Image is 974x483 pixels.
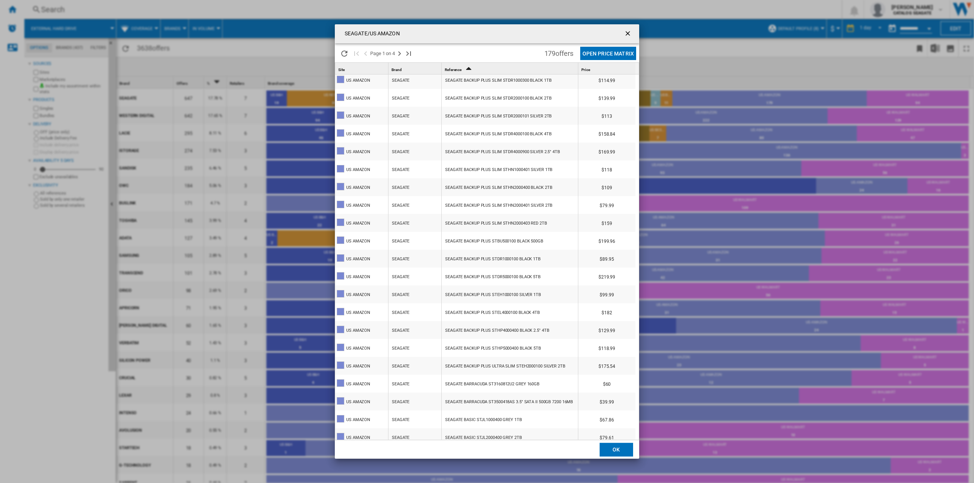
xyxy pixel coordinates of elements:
button: Open Price Matrix [580,47,636,60]
div: SEAGATE BACKUP PLUS ULTRA SLIM STEH2000100 SILVER 2TB [445,358,565,375]
wk-reference-title-cell: SEAGATE [388,89,441,106]
wk-reference-title-cell: US AMAZON [335,71,388,89]
div: https://www.amazon.com/Seagate-Backup-Portable-External-Drive/dp/B07MY44QBT [442,321,578,339]
wk-reference-title-cell: US AMAZON [335,268,388,285]
div: SEAGATE BACKUP PLUS SLIM STHN2000400 BLACK 2TB [445,179,552,196]
div: https://www.amazon.com/Seagate-Backup-Ultra-External-Portable/dp/B0195XZJ80 [442,285,578,303]
div: US AMAZON [346,90,370,107]
wk-reference-title-cell: SEAGATE [388,160,441,178]
div: US AMAZON [346,375,370,393]
div: US AMAZON [346,340,370,357]
div: https://www.amazon.com/Seagate-Backup-Plus-Portable-Drive/dp/B00GASLJK6 [442,71,578,89]
div: US AMAZON [346,72,370,89]
div: https://www.amazon.com/Seagate-Backup-External-Drive-Portable/dp/B07MXZ22Y1 [442,160,578,178]
div: US AMAZON [346,161,370,179]
div: Sort None [580,63,635,74]
div: SEAGATE BARRACUDA ST3160812U2 GREY 160GB [445,375,540,393]
button: >Previous page [361,44,370,62]
div: https://www.amazon.com/Seagate-Backup-Portable-External-STBU500100/dp/B00829THSW [442,232,578,249]
wk-reference-title-cell: US AMAZON [335,393,388,410]
wk-reference-title-cell: US AMAZON [335,143,388,160]
div: SEAGATE [392,286,409,304]
div: US AMAZON [346,393,370,411]
div: https://www.amazon.com/Seagate-Backup-STHN2000400-rigido-esterno/dp/B07N8T4TBP [442,178,578,196]
div: SEAGATE [392,429,409,447]
wk-reference-title-cell: US AMAZON [335,178,388,196]
div: SEAGATE BASIC STJL1000400 GREY 1TB [445,411,522,429]
span: 179 [541,44,577,60]
div: SEAGATE BACKUP PLUS STDR1000100 BLACK 1TB [445,250,541,268]
div: https://www.amazon.com/Seagate-Portable-External-Photography-STDR4000100/dp/B00ZTRXFBA [442,125,578,142]
div: https://www.amazon.com/Seagate-Backup-Portable-External-Drive/dp/B07PRXZPT7 [442,214,578,231]
div: SEAGATE [392,375,409,393]
div: US AMAZON [346,250,370,268]
div: US AMAZON [346,233,370,250]
div: https://www.amazon.com/Seagate-External-Hard-Drive-ST3160203U2-RK/dp/B000BGZMY2 [442,375,578,392]
wk-reference-title-cell: SEAGATE [388,71,441,89]
button: Reload [337,44,352,62]
div: $182 [578,303,635,321]
wk-reference-title-cell: SEAGATE [388,178,441,196]
wk-reference-title-cell: SEAGATE [388,303,441,321]
div: SEAGATE BACKUP PLUS SLIM STDR4000100 BLACK 4TB [445,125,551,143]
button: getI18NText('BUTTONS.CLOSE_DIALOG') [621,26,636,41]
div: https://www.amazon.com/Seagate-Backup-External-Drive-Portable/dp/B07MY4KWFK [442,196,578,214]
div: $114.99 [578,71,635,89]
div: SEAGATE [392,90,409,107]
wk-reference-title-cell: SEAGATE [388,285,441,303]
div: https://www.amazon.com/Seagate-External-Desktop-Photography-STEL4000100/dp/B01HD6ZLIY [442,303,578,321]
div: https://www.amazon.com/Seagate-Backup-External-Drive-Portable/dp/B07MY44VNM [442,339,578,356]
wk-reference-title-cell: US AMAZON [335,214,388,231]
div: SEAGATE [392,108,409,125]
wk-reference-title-cell: US AMAZON [335,107,388,124]
wk-reference-title-cell: US AMAZON [335,232,388,249]
div: SEAGATE [392,161,409,179]
div: SEAGATE [392,215,409,232]
wk-reference-title-cell: SEAGATE [388,428,441,446]
wk-reference-title-cell: US AMAZON [335,357,388,374]
md-dialog: Products list popup [335,24,639,459]
div: SEAGATE [392,179,409,196]
div: US AMAZON [346,358,370,375]
div: SEAGATE BARRACUDA ST3500418AS 3.5" SATA II 500GB 7200 16MB [445,393,573,411]
wk-reference-title-cell: SEAGATE [388,196,441,214]
div: US AMAZON [346,125,370,143]
div: https://www.amazon.com/Seagate-STDR2000100-Backup-Portable-External/dp/B083C56J2N [442,89,578,106]
wk-reference-title-cell: SEAGATE [388,214,441,231]
wk-reference-title-cell: US AMAZON [335,250,388,267]
span: Site [338,68,345,72]
div: SEAGATE BASIC STJL2000400 GREY 2TB [445,429,522,447]
div: US AMAZON [346,268,370,286]
div: Brand Sort None [390,63,441,74]
div: $118.99 [578,339,635,356]
div: US AMAZON [346,322,370,339]
div: US AMAZON [346,143,370,161]
wk-reference-title-cell: SEAGATE [388,107,441,124]
div: $158.84 [578,125,635,142]
div: SEAGATE BACKUP PLUS STHP5000400 BLACK 5TB [445,340,541,357]
button: Next page [395,44,404,62]
div: $219.99 [578,268,635,285]
div: SEAGATE [392,340,409,357]
div: SEAGATE [392,72,409,89]
span: Page 1 on 4 [370,44,395,62]
span: Reference [445,68,462,72]
div: $199.96 [578,232,635,249]
div: https://www.amazon.com/Seagate-Portable-External-Photography-STEH2000100/dp/B0195XZJ9E [442,357,578,374]
div: SEAGATE [392,250,409,268]
div: SEAGATE BACKUP PLUS STEH1000100 SILVER 1TB [445,286,541,304]
wk-reference-title-cell: US AMAZON [335,303,388,321]
div: SEAGATE BACKUP PLUS SLIM STDR2000100 BLACK 2TB [445,90,551,107]
div: https://www.amazon.com/Basics-External-Hard-Drive-USB/dp/B081VJ79QZ [442,428,578,446]
wk-reference-title-cell: SEAGATE [388,375,441,392]
div: US AMAZON [346,108,370,125]
ng-md-icon: getI18NText('BUTTONS.CLOSE_DIALOG') [624,30,633,39]
div: $79.99 [578,196,635,214]
wk-reference-title-cell: US AMAZON [335,285,388,303]
div: https://www.amazon.com/Seagate-ST3500418AS-500GB-7200RPM-FACTORY/dp/B001T8UDGI [442,393,578,410]
wk-reference-title-cell: US AMAZON [335,196,388,214]
div: Sort Ascending [443,63,578,74]
wk-reference-title-cell: SEAGATE [388,339,441,356]
div: SEAGATE [392,358,409,375]
span: Sort Ascending [462,68,474,72]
